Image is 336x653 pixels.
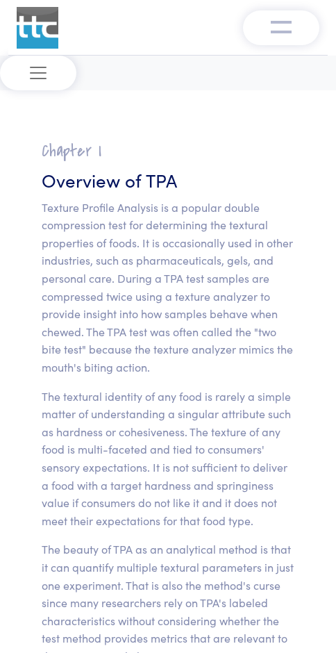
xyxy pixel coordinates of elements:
h3: Overview of TPA [42,167,294,192]
button: Toggle navigation [243,10,319,45]
p: Texture Profile Analysis is a popular double compression test for determining the textural proper... [42,199,294,377]
img: menu-v1.0.png [271,17,292,34]
p: The textural identity of any food is rarely a simple matter of understanding a singular attribute... [42,388,294,530]
img: ttc_logo_1x1_v1.0.png [17,7,58,49]
h2: Chapter I [42,140,294,162]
